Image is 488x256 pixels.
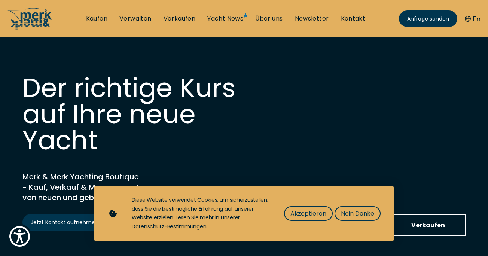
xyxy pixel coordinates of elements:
a: Verwalten [119,15,152,23]
a: Datenschutz-Bestimmungen [132,223,206,230]
a: Über uns [255,15,283,23]
a: Kaufen [86,15,107,23]
span: Akzeptieren [290,209,326,218]
span: Jetzt Kontakt aufnehmen! [31,219,110,226]
span: Nein Danke [341,209,374,218]
a: Jetzt Kontakt aufnehmen! [22,214,118,231]
h1: Der richtige Kurs auf Ihre neue Yacht [22,75,247,153]
button: Nein Danke [335,206,381,221]
div: Diese Website verwendet Cookies, um sicherzustellen, dass Sie die bestmögliche Erfahrung auf unse... [132,196,269,231]
span: Verkaufen [411,220,445,230]
button: En [465,14,481,24]
a: Yacht News [207,15,243,23]
a: Kontakt [341,15,366,23]
button: Akzeptieren [284,206,333,221]
a: Anfrage senden [399,10,457,27]
a: Newsletter [295,15,329,23]
a: Verkaufen [164,15,196,23]
a: Verkaufen [391,214,466,236]
button: Show Accessibility Preferences [7,224,32,249]
span: Anfrage senden [407,15,449,23]
h2: Merk & Merk Yachting Boutique - Kauf, Verkauf & Management von neuen und gebrauchten Luxusyachten [22,171,210,203]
